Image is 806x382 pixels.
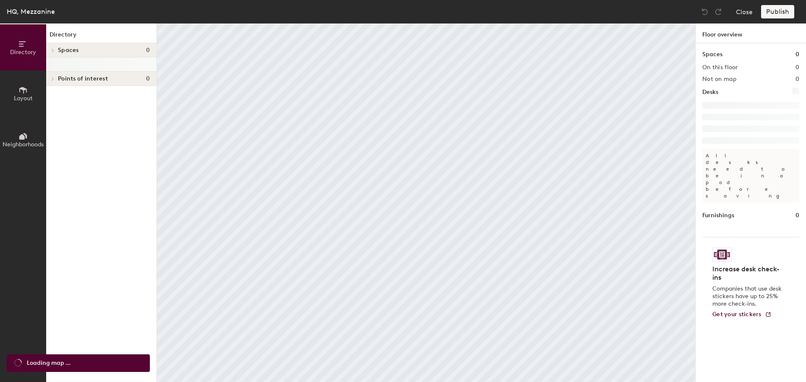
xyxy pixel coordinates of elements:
[46,30,157,43] h1: Directory
[3,141,44,148] span: Neighborhoods
[712,311,772,318] a: Get your stickers
[736,5,753,18] button: Close
[712,265,784,282] h4: Increase desk check-ins
[714,8,722,16] img: Redo
[58,75,108,82] span: Points of interest
[796,211,799,220] h1: 0
[702,211,734,220] h1: Furnishings
[712,311,762,318] span: Get your stickers
[702,76,736,83] h2: Not on map
[796,64,799,71] h2: 0
[157,23,695,382] canvas: Map
[7,6,55,17] div: HQ, Mezzanine
[702,88,718,97] h1: Desks
[712,247,732,262] img: Sticker logo
[146,75,150,82] span: 0
[712,285,784,308] p: Companies that use desk stickers have up to 25% more check-ins.
[58,47,79,54] span: Spaces
[10,49,36,56] span: Directory
[146,47,150,54] span: 0
[701,8,709,16] img: Undo
[702,149,799,203] p: All desks need to be in a pod before saving
[14,95,33,102] span: Layout
[796,50,799,59] h1: 0
[27,359,71,368] span: Loading map ...
[696,23,806,43] h1: Floor overview
[702,50,722,59] h1: Spaces
[702,64,738,71] h2: On this floor
[796,76,799,83] h2: 0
